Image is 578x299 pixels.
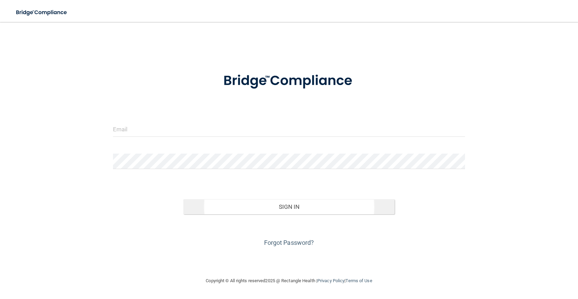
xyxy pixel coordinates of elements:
[10,5,73,20] img: bridge_compliance_login_screen.278c3ca4.svg
[113,121,465,137] input: Email
[164,270,415,292] div: Copyright © All rights reserved 2025 @ Rectangle Health | |
[209,63,369,99] img: bridge_compliance_login_screen.278c3ca4.svg
[345,278,372,283] a: Terms of Use
[183,199,395,214] button: Sign In
[317,278,344,283] a: Privacy Policy
[264,239,314,246] a: Forgot Password?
